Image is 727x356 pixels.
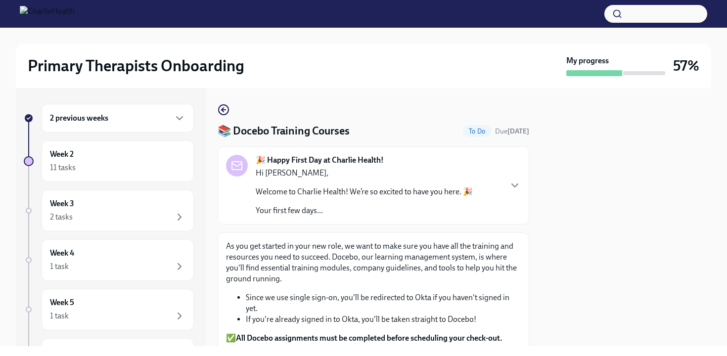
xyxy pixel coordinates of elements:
[50,297,74,308] h6: Week 5
[507,127,529,135] strong: [DATE]
[24,289,194,330] a: Week 51 task
[24,190,194,231] a: Week 32 tasks
[28,56,244,76] h2: Primary Therapists Onboarding
[495,127,529,136] span: August 19th, 2025 10:00
[256,186,473,197] p: Welcome to Charlie Health! We’re so excited to have you here. 🎉
[50,212,73,222] div: 2 tasks
[463,128,491,135] span: To Do
[42,104,194,133] div: 2 previous weeks
[24,239,194,281] a: Week 41 task
[256,205,473,216] p: Your first few days...
[256,168,473,178] p: Hi [PERSON_NAME],
[50,113,108,124] h6: 2 previous weeks
[256,155,384,166] strong: 🎉 Happy First Day at Charlie Health!
[218,124,350,138] h4: 📚 Docebo Training Courses
[50,248,74,259] h6: Week 4
[246,314,521,325] li: If you're already signed in to Okta, you'll be taken straight to Docebo!
[20,6,75,22] img: CharlieHealth
[24,140,194,182] a: Week 211 tasks
[50,149,74,160] h6: Week 2
[50,198,74,209] h6: Week 3
[50,261,69,272] div: 1 task
[226,333,521,344] p: ✅
[236,333,502,343] strong: All Docebo assignments must be completed before scheduling your check-out.
[246,292,521,314] li: Since we use single sign-on, you'll be redirected to Okta if you haven't signed in yet.
[50,162,76,173] div: 11 tasks
[226,241,521,284] p: As you get started in your new role, we want to make sure you have all the training and resources...
[495,127,529,135] span: Due
[50,311,69,321] div: 1 task
[673,57,699,75] h3: 57%
[566,55,609,66] strong: My progress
